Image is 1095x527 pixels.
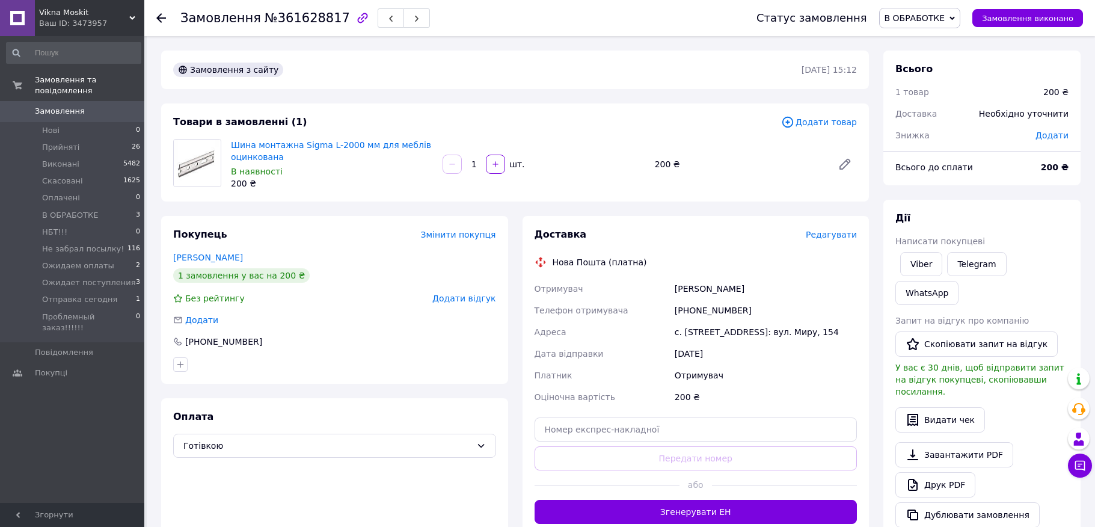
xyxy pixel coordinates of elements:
span: Додати [1035,131,1069,140]
a: [PERSON_NAME] [173,253,243,262]
span: В ОБРАБОТКЕ [885,13,945,23]
span: Замовлення [180,11,261,25]
div: 200 ₴ [231,177,433,190]
span: 0 [136,227,140,238]
span: Отримувач [535,284,583,294]
span: В ОБРАБОТКЕ [42,210,98,221]
span: Змінити покупця [421,230,496,239]
span: Редагувати [806,230,857,239]
a: Завантажити PDF [895,442,1013,467]
span: №361628817 [265,11,350,25]
span: Товари в замовленні (1) [173,116,307,128]
div: Статус замовлення [756,12,867,24]
button: Замовлення виконано [972,9,1083,27]
span: 116 [127,244,140,254]
span: НБТ!!! [42,227,67,238]
div: 1 замовлення у вас на 200 ₴ [173,268,310,283]
span: Готівкою [183,439,471,452]
span: 2 [136,260,140,271]
span: Отправка сегодня [42,294,117,305]
span: В наявності [231,167,283,176]
span: 26 [132,142,140,153]
span: 3 [136,210,140,221]
span: Повідомлення [35,347,93,358]
div: шт. [506,158,526,170]
button: Згенерувати ЕН [535,500,857,524]
div: 200 ₴ [650,156,828,173]
span: Покупець [173,229,227,240]
span: 1 товар [895,87,929,97]
b: 200 ₴ [1041,162,1069,172]
a: Друк PDF [895,472,975,498]
time: [DATE] 15:12 [802,65,857,75]
span: Замовлення [35,106,85,117]
span: Виконані [42,159,79,170]
a: WhatsApp [895,281,959,305]
span: Дії [895,212,910,224]
button: Скопіювати запит на відгук [895,331,1058,357]
input: Номер експрес-накладної [535,418,857,442]
span: Знижка [895,131,930,140]
div: [PHONE_NUMBER] [672,300,859,321]
span: Додати [185,315,218,325]
span: У вас є 30 днів, щоб відправити запит на відгук покупцеві, скопіювавши посилання. [895,363,1064,396]
span: Адреса [535,327,566,337]
button: Чат з покупцем [1068,454,1092,478]
span: 3 [136,277,140,288]
span: Прийняті [42,142,79,153]
span: Оплачені [42,193,80,203]
input: Пошук [6,42,141,64]
span: Всього до сплати [895,162,973,172]
div: Замовлення з сайту [173,63,283,77]
span: або [679,479,712,491]
span: Доставка [535,229,587,240]
span: Запит на відгук про компанію [895,316,1029,325]
span: Додати товар [781,116,857,129]
span: Телефон отримувача [535,306,628,315]
span: 1625 [123,176,140,186]
div: Необхідно уточнити [972,100,1076,127]
span: Не забрал посылку! [42,244,124,254]
span: Проблемный заказ!!!!!! [42,312,136,333]
span: 0 [136,312,140,333]
span: Замовлення та повідомлення [35,75,144,96]
span: Замовлення виконано [982,14,1073,23]
div: Повернутися назад [156,12,166,24]
span: 1 [136,294,140,305]
span: Оціночна вартість [535,392,615,402]
div: [PERSON_NAME] [672,278,859,300]
span: Ожидаем оплаты [42,260,114,271]
span: Додати відгук [432,294,495,303]
span: Оплата [173,411,213,422]
button: Видати чек [895,407,985,433]
span: Скасовані [42,176,83,186]
span: Ожидает поступления [42,277,136,288]
span: 0 [136,125,140,136]
div: 200 ₴ [1043,86,1069,98]
div: [DATE] [672,343,859,365]
div: [PHONE_NUMBER] [184,336,263,348]
div: Ваш ID: 3473957 [39,18,144,29]
a: Viber [900,252,942,276]
div: 200 ₴ [672,386,859,408]
span: Доставка [895,109,937,119]
img: Шина монтажна Sigma L-2000 мм для меблів оцинкована [174,140,221,186]
div: с. [STREET_ADDRESS]: вул. Миру, 154 [672,321,859,343]
span: Покупці [35,368,67,378]
span: Платник [535,371,572,380]
span: 0 [136,193,140,203]
span: Написати покупцеві [895,236,985,246]
span: Нові [42,125,60,136]
span: 5482 [123,159,140,170]
a: Редагувати [833,152,857,176]
div: Отримувач [672,365,859,386]
span: Vikna Moskit [39,7,129,18]
a: Telegram [947,252,1006,276]
div: Нова Пошта (платна) [550,256,650,268]
span: Дата відправки [535,349,604,359]
span: Без рейтингу [185,294,245,303]
span: Всього [895,63,933,75]
a: Шина монтажна Sigma L-2000 мм для меблів оцинкована [231,140,431,162]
